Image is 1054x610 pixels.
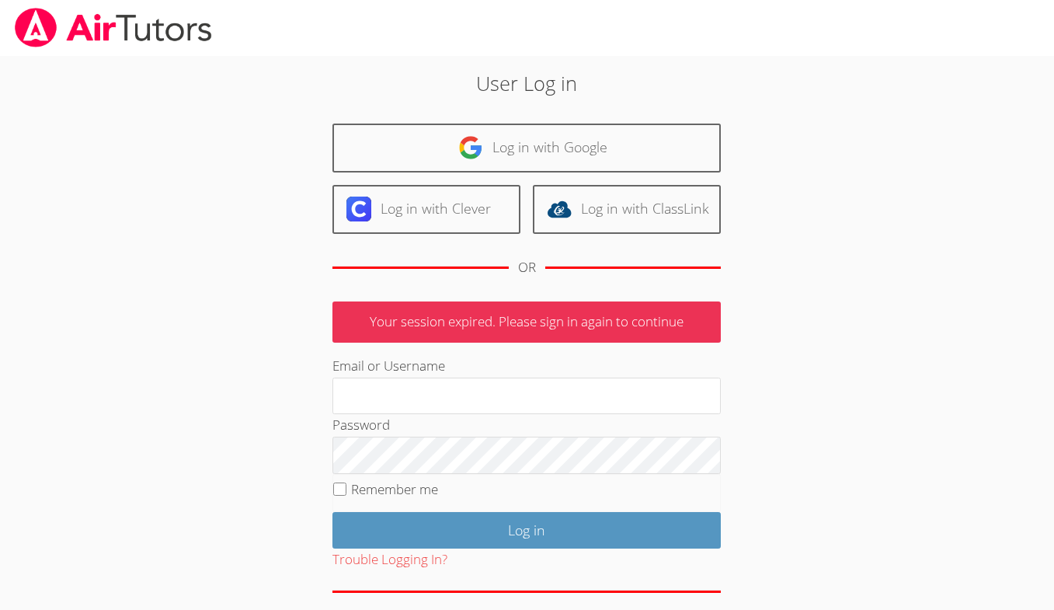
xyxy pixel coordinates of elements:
h2: User Log in [242,68,812,98]
a: Log in with ClassLink [533,185,721,234]
p: Your session expired. Please sign in again to continue [332,302,721,343]
img: google-logo-50288ca7cdecda66e5e0955fdab243c47b7ad437acaf1139b6f446037453330a.svg [458,135,483,160]
label: Password [332,416,390,434]
input: Log in [332,512,721,549]
a: Log in with Google [332,124,721,173]
img: airtutors_banner-c4298cdbf04f3fff15de1276eac7730deb9818008684d7c2e4769d2f7ddbe033.png [13,8,214,47]
div: OR [518,256,536,279]
label: Remember me [351,480,438,498]
img: classlink-logo-d6bb404cc1216ec64c9a2012d9dc4662098be43eaf13dc465df04b49fa7ab582.svg [547,197,572,221]
a: Log in with Clever [332,185,520,234]
button: Trouble Logging In? [332,549,447,571]
img: clever-logo-6eab21bc6e7a338710f1a6ff85c0baf02591cd810cc4098c63d3a4b26e2feb20.svg [346,197,371,221]
label: Email or Username [332,357,445,375]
